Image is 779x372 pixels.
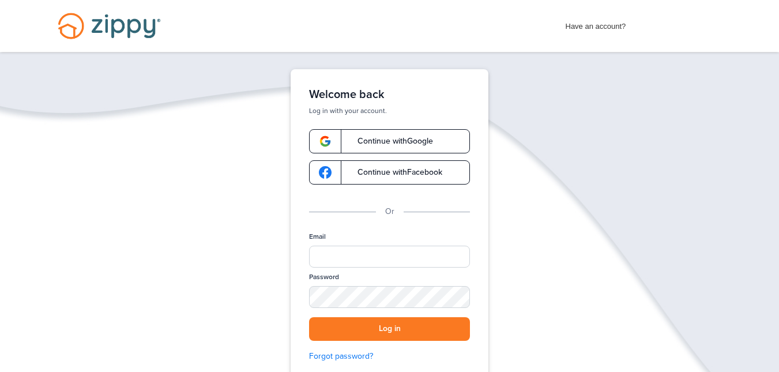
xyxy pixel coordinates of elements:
[309,160,470,185] a: google-logoContinue withFacebook
[346,137,433,145] span: Continue with Google
[309,232,326,242] label: Email
[309,350,470,363] a: Forgot password?
[309,286,470,308] input: Password
[566,14,626,33] span: Have an account?
[319,166,332,179] img: google-logo
[309,88,470,102] h1: Welcome back
[385,205,394,218] p: Or
[309,106,470,115] p: Log in with your account.
[309,129,470,153] a: google-logoContinue withGoogle
[309,272,339,282] label: Password
[346,168,442,176] span: Continue with Facebook
[309,317,470,341] button: Log in
[309,246,470,268] input: Email
[319,135,332,148] img: google-logo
